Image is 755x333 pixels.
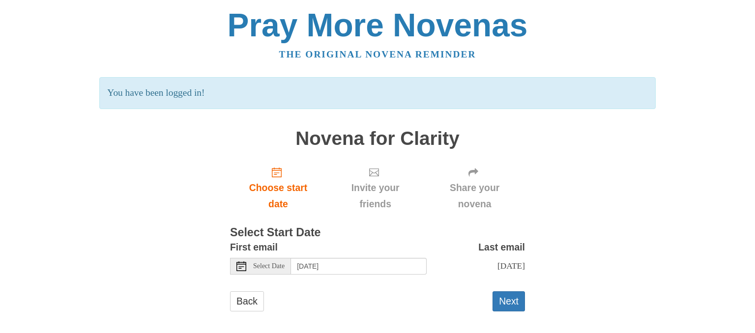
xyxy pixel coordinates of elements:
span: [DATE] [497,261,525,271]
button: Next [493,291,525,311]
a: The original novena reminder [279,49,476,59]
span: Invite your friends [336,180,414,212]
p: You have been logged in! [99,77,655,109]
label: Last email [478,239,525,255]
span: Select Date [253,263,285,270]
div: Click "Next" to confirm your start date first. [424,159,525,217]
span: Choose start date [240,180,317,212]
span: Share your novena [434,180,515,212]
div: Click "Next" to confirm your start date first. [326,159,424,217]
a: Pray More Novenas [228,7,528,43]
a: Back [230,291,264,311]
label: First email [230,239,278,255]
a: Choose start date [230,159,326,217]
h3: Select Start Date [230,226,525,239]
h1: Novena for Clarity [230,128,525,149]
